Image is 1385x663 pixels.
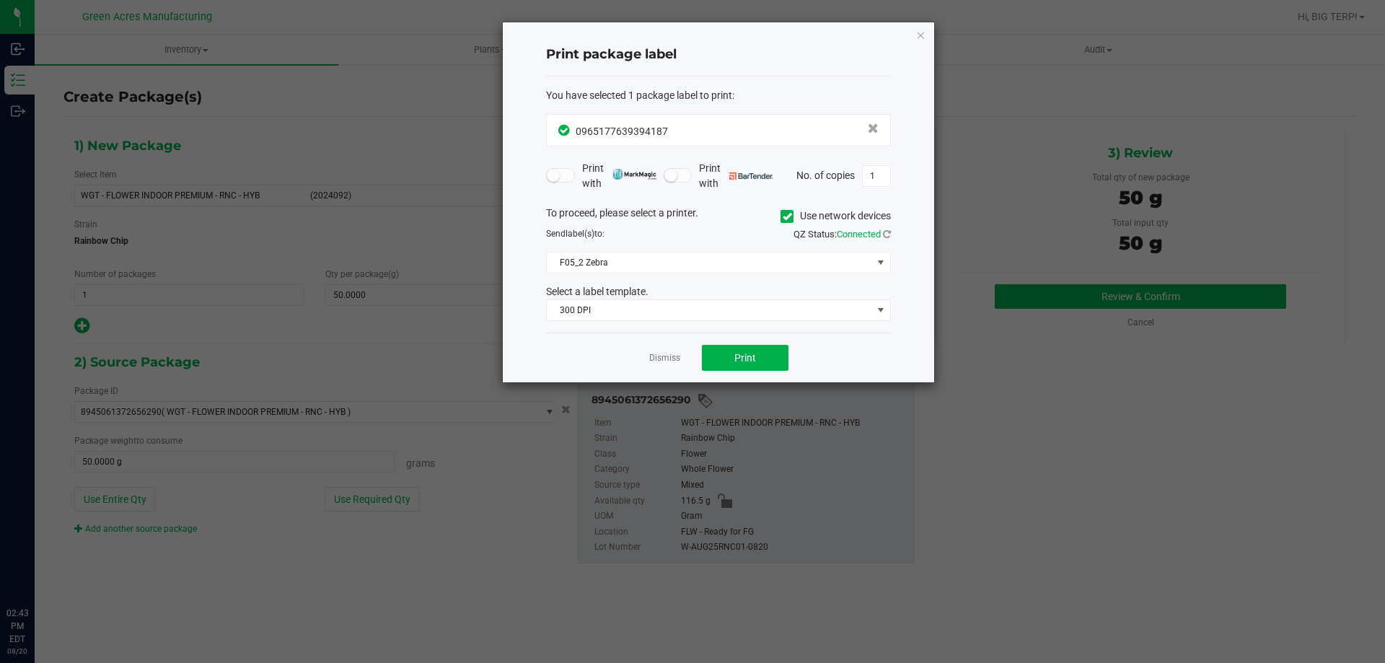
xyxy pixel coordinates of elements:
span: Connected [837,229,881,240]
a: Dismiss [649,352,680,364]
h4: Print package label [546,45,891,64]
span: F05_2 Zebra [547,253,872,273]
span: Print with [582,161,656,191]
span: In Sync [558,123,572,138]
span: 0965177639394187 [576,126,668,137]
button: Print [702,345,788,371]
div: Select a label template. [535,284,902,299]
img: bartender.png [729,172,773,180]
span: Print with [699,161,773,191]
span: QZ Status: [793,229,891,240]
label: Use network devices [781,208,891,224]
span: Print [734,352,756,364]
div: : [546,88,891,103]
div: To proceed, please select a printer. [535,206,902,227]
iframe: Resource center [14,548,58,591]
span: Send to: [546,229,604,239]
span: label(s) [566,229,594,239]
span: You have selected 1 package label to print [546,89,732,101]
span: 300 DPI [547,300,872,320]
span: No. of copies [796,169,855,180]
img: mark_magic_cybra.png [612,169,656,180]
